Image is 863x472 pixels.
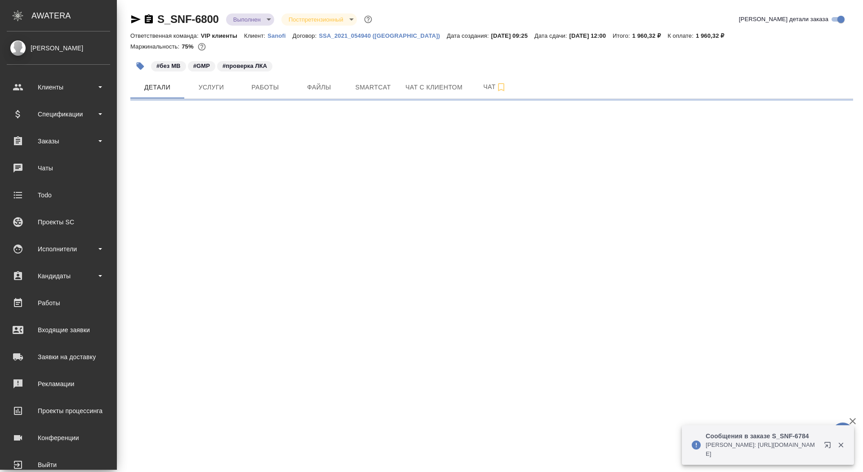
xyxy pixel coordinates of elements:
div: Кандидаты [7,269,110,283]
button: Закрыть [832,441,850,449]
p: #без МВ [156,62,181,71]
span: Чат с клиентом [405,82,463,93]
a: Заявки на доставку [2,346,115,368]
p: SSA_2021_054940 ([GEOGRAPHIC_DATA]) [319,32,447,39]
span: Smartcat [351,82,395,93]
p: [DATE] 12:00 [569,32,613,39]
div: Рекламации [7,377,110,391]
div: Проекты SC [7,215,110,229]
div: Входящие заявки [7,323,110,337]
span: GMP [187,62,216,69]
button: 🙏 [832,423,854,445]
button: Скопировать ссылку [143,14,154,25]
div: Конференции [7,431,110,445]
p: Клиент: [244,32,267,39]
p: VIP клиенты [201,32,244,39]
div: Исполнители [7,242,110,256]
div: Заказы [7,134,110,148]
a: SSA_2021_054940 ([GEOGRAPHIC_DATA]) [319,31,447,39]
button: 407.74 RUB; [196,41,208,53]
p: [DATE] 09:25 [491,32,534,39]
button: Скопировать ссылку для ЯМессенджера [130,14,141,25]
a: Sanofi [267,31,293,39]
span: Работы [244,82,287,93]
div: AWATERA [31,7,117,25]
div: Выйти [7,458,110,472]
a: Входящие заявки [2,319,115,341]
p: #проверка ЛКА [222,62,267,71]
p: Sanofi [267,32,293,39]
p: Маржинальность: [130,43,182,50]
p: Дата создания: [447,32,491,39]
a: Todo [2,184,115,206]
p: [PERSON_NAME]: [URL][DOMAIN_NAME] [706,441,818,459]
div: Заявки на доставку [7,350,110,364]
p: #GMP [193,62,210,71]
a: Проекты процессинга [2,400,115,422]
span: Детали [136,82,179,93]
div: Todo [7,188,110,202]
button: Открыть в новой вкладке [819,436,840,458]
p: 75% [182,43,196,50]
span: Файлы [298,82,341,93]
div: Выполнен [281,13,357,26]
span: Услуги [190,82,233,93]
p: К оплате: [667,32,696,39]
p: 1 960,32 ₽ [696,32,731,39]
p: Ответственная команда: [130,32,201,39]
button: Выполнен [231,16,263,23]
button: Добавить тэг [130,56,150,76]
p: Дата сдачи: [534,32,569,39]
div: [PERSON_NAME] [7,43,110,53]
a: S_SNF-6800 [157,13,219,25]
p: 1 960,32 ₽ [632,32,668,39]
span: [PERSON_NAME] детали заказа [739,15,828,24]
a: Чаты [2,157,115,179]
a: Проекты SC [2,211,115,233]
div: Работы [7,296,110,310]
p: Договор: [293,32,319,39]
div: Выполнен [226,13,274,26]
a: Рекламации [2,373,115,395]
span: Чат [473,81,516,93]
p: Сообщения в заказе S_SNF-6784 [706,432,818,441]
button: Постпретензионный [286,16,346,23]
div: Проекты процессинга [7,404,110,418]
span: проверка ЛКА [216,62,273,69]
div: Спецификации [7,107,110,121]
svg: Подписаться [496,82,507,93]
button: Доп статусы указывают на важность/срочность заказа [362,13,374,25]
span: без МВ [150,62,187,69]
p: Итого: [613,32,632,39]
div: Клиенты [7,80,110,94]
a: Конференции [2,427,115,449]
a: Работы [2,292,115,314]
div: Чаты [7,161,110,175]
